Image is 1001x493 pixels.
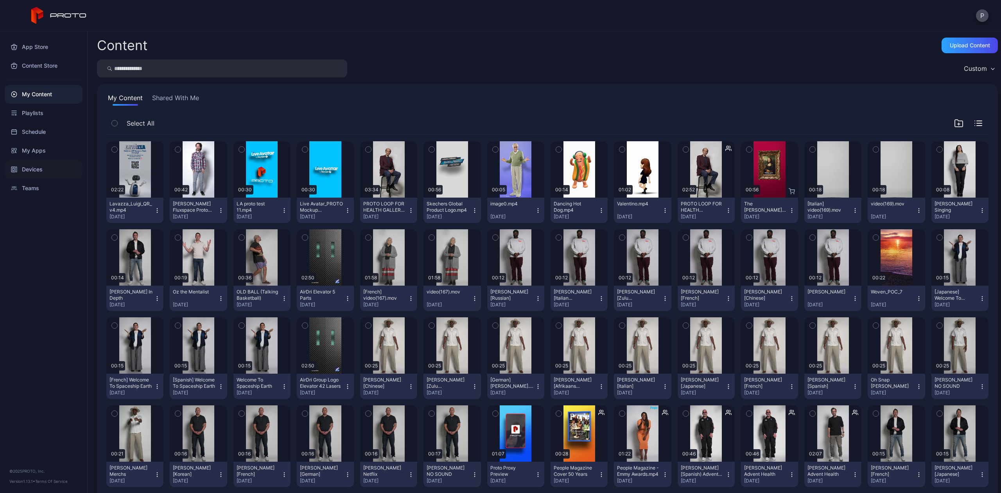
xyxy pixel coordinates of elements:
div: [DATE] [554,478,598,484]
div: [DATE] [427,302,471,308]
div: [DATE] [300,478,344,484]
div: Ron Funches [Chinese] [744,289,787,301]
a: Terms Of Service [35,479,68,484]
div: video(167).mov [427,289,470,295]
div: [DATE] [300,214,344,220]
div: [DATE] [427,478,471,484]
div: [DATE] [617,214,662,220]
button: Live Avatar_PROTO Mockup [DATE].mp4[DATE] [297,198,354,223]
button: [PERSON_NAME] [Zulu ([GEOGRAPHIC_DATA])[DATE] [423,374,481,399]
div: [DATE] [554,302,598,308]
button: [PERSON_NAME] [Italian ([GEOGRAPHIC_DATA])[DATE] [551,286,608,311]
button: [PERSON_NAME] [Japanese][DATE] [931,462,988,487]
button: [PERSON_NAME] Advent Health[DATE] [741,462,798,487]
div: AirDri Group Logo Elevator 42 Lasers [300,377,343,389]
div: Proto Proxy Preview [490,465,533,477]
button: AirDri Group Logo Elevator 42 Lasers[DATE] [297,374,354,399]
button: Oh Snap [PERSON_NAME][DATE] [868,374,925,399]
div: Dancing Hot Dog.mp4 [554,201,597,213]
div: Mindie Singing [935,201,978,213]
div: [DATE] [871,214,915,220]
div: [DATE] [871,390,915,396]
div: Brandon Riegg [French] [237,465,280,477]
div: The Mona Lisa.mp4 [744,201,787,213]
div: [DATE] [681,478,725,484]
div: [DATE] [807,302,852,308]
button: [PERSON_NAME] [French][DATE] [868,462,925,487]
button: My Content [106,93,144,106]
button: Valentino.mp4[DATE] [614,198,671,223]
div: JB Smoove [Italian] [617,377,660,389]
button: video(169).mov[DATE] [868,198,925,223]
div: [French] video(167).mov [363,289,406,301]
div: [DATE] [363,478,408,484]
div: Brandon Riegg [German] [300,465,343,477]
div: [DATE] [173,302,217,308]
div: [DATE] [681,390,725,396]
div: PROTO LOOP FOR HEALTH GALLERY v5.mp4 [363,201,406,213]
button: [PERSON_NAME] [Spanish][DATE] [804,374,861,399]
a: Teams [5,179,83,198]
div: [DATE] [554,214,598,220]
button: OLD BALL (Talking Basketball)[DATE] [233,286,291,311]
button: [PERSON_NAME] In Depth[DATE] [106,286,163,311]
div: People Magazine Cover 50 Years [554,465,597,477]
div: PROTO LOOP FOR HEALTH GALLERY.mp4 [681,201,724,213]
div: [DATE] [109,390,154,396]
div: [DATE] [427,214,471,220]
button: [PERSON_NAME] Singing[DATE] [931,198,988,223]
div: [DATE] [490,478,535,484]
div: Woven_POC_7 [871,289,914,295]
button: [PERSON_NAME] [Spanish) Advent Health[DATE] [678,462,735,487]
div: Skechers Global Product Logo.mp4 [427,201,470,213]
button: [PERSON_NAME] [Russian][DATE] [487,286,544,311]
div: Lavazza_Luigi_QR_v4.mp4 [109,201,152,213]
button: Proto Proxy Preview[DATE] [487,462,544,487]
button: [PERSON_NAME] [Italian][DATE] [614,374,671,399]
button: Skechers Global Product Logo.mp4[DATE] [423,198,481,223]
button: Oz the Mentalist[DATE] [170,286,227,311]
div: [DATE] [871,478,915,484]
div: [Spanish] Welcome To Spaceship Earth [173,377,216,389]
div: image0.mp4 [490,201,533,207]
div: [DATE] [173,390,217,396]
div: [DATE] [744,478,789,484]
div: JB Smoove [Spanish] [807,377,850,389]
div: Ron Funches [French] [681,289,724,301]
div: [DATE] [617,302,662,308]
button: [PERSON_NAME] [French][DATE] [678,286,735,311]
div: JB Smoove [Afrikaans (South Africa) [554,377,597,389]
div: [DATE] [554,390,598,396]
div: JB Smoove [French] [744,377,787,389]
div: [DATE] [807,478,852,484]
div: Ron Funches [Italian (Italy) [554,289,597,301]
div: [DATE] [490,214,535,220]
div: [DATE] [807,390,852,396]
div: My Apps [5,141,83,160]
button: [PERSON_NAME] Advent Health[DATE] [804,462,861,487]
div: Ron Funches [807,289,850,295]
div: © 2025 PROTO, Inc. [9,468,78,474]
div: Howie Mandel Advent Health [744,465,787,477]
div: [DATE] [237,478,281,484]
div: Ron Funches [Russian] [490,289,533,301]
div: Schedule [5,122,83,141]
div: Devices [5,160,83,179]
div: [Italian] video(169).mov [807,201,850,213]
div: video(169).mov [871,201,914,207]
div: [DATE] [935,214,979,220]
button: [PERSON_NAME] Merchs[DATE] [106,462,163,487]
div: Graham Bensinger [French] [871,465,914,477]
a: My Content [5,85,83,104]
div: [DATE] [237,302,281,308]
div: [DATE] [490,390,535,396]
button: The [PERSON_NAME] [PERSON_NAME].mp4[DATE] [741,198,798,223]
div: Brandon Riegg Netflix [363,465,406,477]
button: [PERSON_NAME] NO SOUND[DATE] [931,374,988,399]
button: [Italian] video(169).mov[DATE] [804,198,861,223]
div: [DATE] [363,390,408,396]
button: [PERSON_NAME] [Korean][DATE] [170,462,227,487]
div: People Magazine - Emmy Awards.mp4 [617,465,660,477]
button: [Spanish] Welcome To Spaceship Earth[DATE] [170,374,227,399]
div: JB Smoove NO SOUND [935,377,978,389]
